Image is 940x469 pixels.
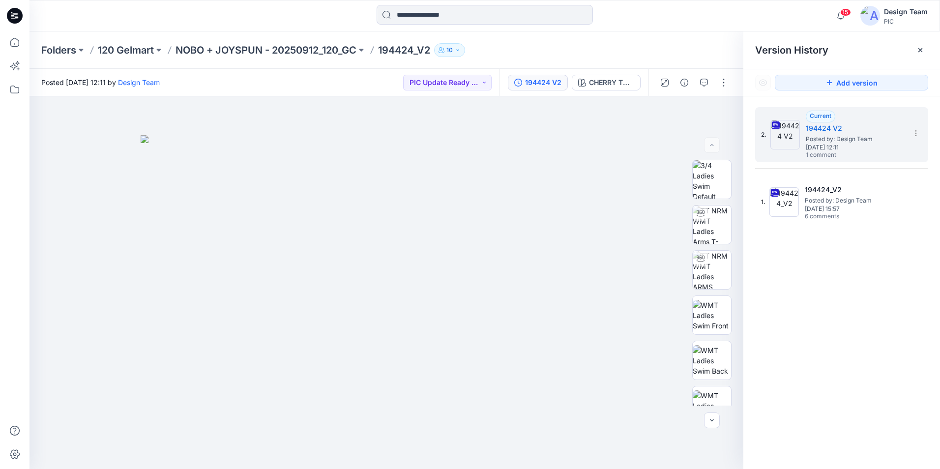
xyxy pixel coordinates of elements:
[884,18,928,25] div: PIC
[755,75,771,90] button: Show Hidden Versions
[693,251,731,289] img: TT NRM WMT Ladies ARMS DOWN
[916,46,924,54] button: Close
[806,151,875,159] span: 1 comment
[589,77,634,88] div: CHERRY TOMATO
[434,43,465,57] button: 10
[693,300,731,331] img: WMT Ladies Swim Front
[810,112,831,119] span: Current
[770,120,800,149] img: 194424 V2
[378,43,430,57] p: 194424_V2
[775,75,928,90] button: Add version
[693,160,731,199] img: 3/4 Ladies Swim Default
[508,75,568,90] button: 194424 V2
[693,390,731,421] img: WMT Ladies Swim Left
[805,205,903,212] span: [DATE] 15:57
[806,134,904,144] span: Posted by: Design Team
[860,6,880,26] img: avatar
[761,198,765,206] span: 1.
[769,187,799,217] img: 194424_V2
[755,44,828,56] span: Version History
[806,122,904,134] h5: 194424 V2
[806,144,904,151] span: [DATE] 12:11
[572,75,641,90] button: CHERRY TOMATO
[805,196,903,205] span: Posted by: Design Team
[805,213,874,221] span: 6 comments
[176,43,356,57] a: NOBO + JOYSPUN - 20250912_120_GC
[446,45,453,56] p: 10
[98,43,154,57] a: 120 Gelmart
[141,135,632,469] img: eyJhbGciOiJIUzI1NiIsImtpZCI6IjAiLCJzbHQiOiJzZXMiLCJ0eXAiOiJKV1QifQ.eyJkYXRhIjp7InR5cGUiOiJzdG9yYW...
[41,43,76,57] a: Folders
[840,8,851,16] span: 15
[761,130,766,139] span: 2.
[118,78,160,87] a: Design Team
[805,184,903,196] h5: 194424_V2
[693,345,731,376] img: WMT Ladies Swim Back
[41,77,160,88] span: Posted [DATE] 12:11 by
[693,205,731,244] img: TT NRM WMT Ladies Arms T-POSE
[525,77,561,88] div: 194424 V2
[676,75,692,90] button: Details
[884,6,928,18] div: Design Team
